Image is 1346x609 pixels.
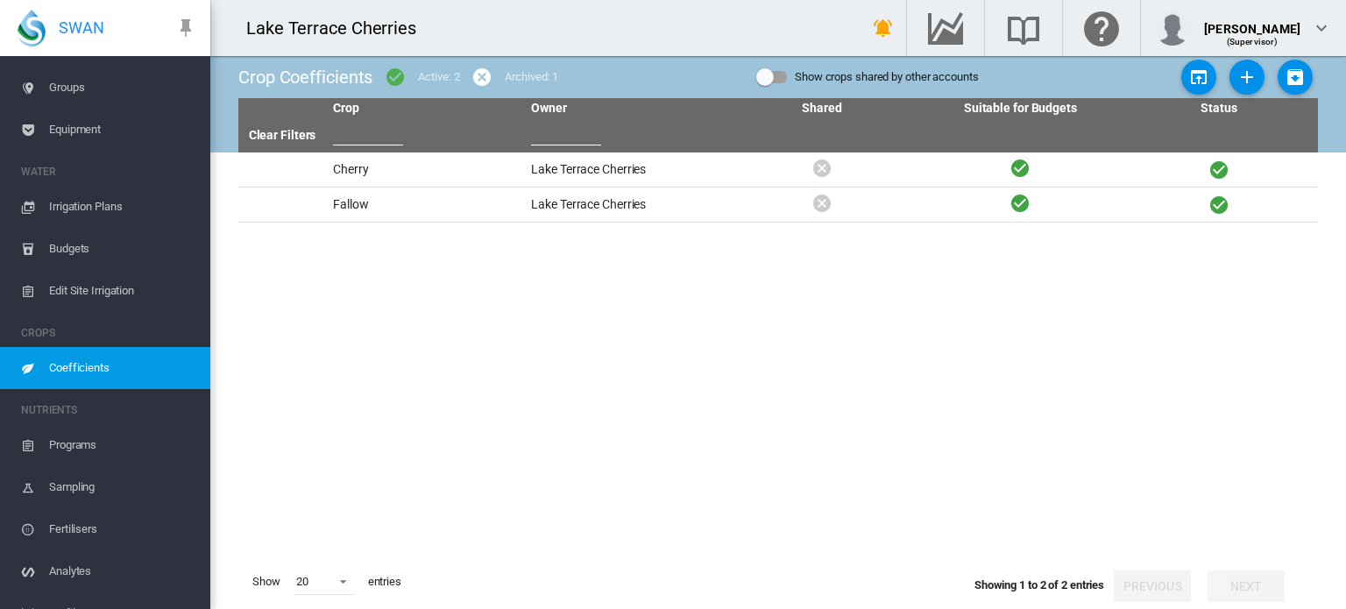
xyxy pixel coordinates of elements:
[378,60,413,95] button: icon-checkbox-marked-circle
[49,228,196,270] span: Budgets
[361,567,408,597] span: entries
[1208,159,1229,181] i: Active
[1201,101,1236,115] a: Status
[333,101,359,115] a: Crop
[505,69,558,85] div: Archived: 1
[524,152,722,187] td: Lake Terrace Cherries
[49,508,196,550] span: Fertilisers
[795,65,979,89] div: Show crops shared by other accounts
[21,396,196,424] span: NUTRIENTS
[1208,570,1285,602] button: Next
[1204,13,1300,31] div: [PERSON_NAME]
[1155,11,1190,46] img: profile.jpg
[175,18,196,39] md-icon: icon-pin
[1114,570,1191,602] button: Previous
[873,18,894,39] md-icon: icon-bell-ring
[18,10,46,46] img: SWAN-Landscape-Logo-Colour-drop.png
[1227,37,1279,46] span: (Supervisor)
[1002,18,1045,39] md-icon: Search the knowledge base
[802,101,841,115] a: Shared
[326,152,524,187] td: Cherry
[296,575,308,588] div: 20
[418,69,459,85] div: Active: 2
[524,188,722,222] td: Lake Terrace Cherries
[1236,67,1257,88] md-icon: icon-plus
[471,67,492,88] md-icon: icon-cancel
[21,158,196,186] span: WATER
[238,188,1318,223] tr: Fallow Lake Terrace Cherries Active
[1009,192,1031,214] i: Active
[49,270,196,312] span: Edit Site Irrigation
[1080,18,1123,39] md-icon: Click here for help
[326,188,524,222] td: Fallow
[924,18,967,39] md-icon: Go to the Data Hub
[531,101,567,115] a: Owner
[245,567,287,597] span: Show
[49,109,196,151] span: Equipment
[246,16,432,40] div: Lake Terrace Cherries
[866,11,901,46] button: icon-bell-ring
[1181,60,1216,95] button: Upload Crop Data
[974,578,1104,591] span: Showing 1 to 2 of 2 entries
[756,64,979,90] md-switch: Show crops shared by other accounts
[1009,157,1031,179] i: Active
[49,466,196,508] span: Sampling
[21,319,196,347] span: CROPS
[1188,67,1209,88] md-icon: icon-open-in-app
[1208,194,1229,216] i: Active
[1229,60,1265,95] button: Add Crop
[1311,18,1332,39] md-icon: icon-chevron-down
[49,186,196,228] span: Irrigation Plans
[59,17,104,39] span: SWAN
[464,60,499,95] button: icon-cancel
[385,67,406,88] md-icon: icon-checkbox-marked-circle
[49,67,196,109] span: Groups
[49,424,196,466] span: Programs
[238,65,372,89] div: Crop Coefficients
[49,550,196,592] span: Analytes
[238,152,1318,188] tr: Cherry Lake Terrace Cherries Active
[249,128,316,142] a: Clear Filters
[1278,60,1313,95] button: Download Crop
[1285,67,1306,88] md-icon: icon-package-down
[964,101,1077,115] a: Suitable for Budgets
[49,347,196,389] span: Coefficients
